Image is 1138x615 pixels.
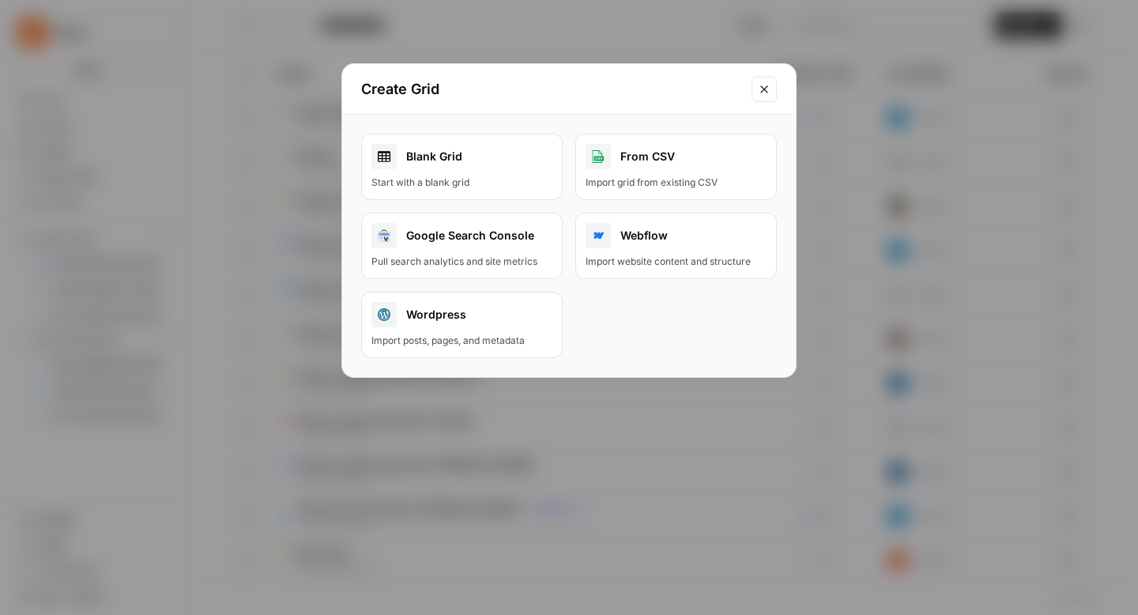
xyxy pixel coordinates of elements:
[371,255,552,269] div: Pull search analytics and site metrics
[371,175,552,190] div: Start with a blank grid
[361,134,563,200] a: Blank GridStart with a blank grid
[361,213,563,279] button: Google Search ConsolePull search analytics and site metrics
[575,213,777,279] button: WebflowImport website content and structure
[586,223,767,248] div: Webflow
[361,78,742,100] h2: Create Grid
[361,292,563,358] button: WordpressImport posts, pages, and metadata
[371,223,552,248] div: Google Search Console
[586,255,767,269] div: Import website content and structure
[575,134,777,200] button: From CSVImport grid from existing CSV
[752,77,777,102] button: Close modal
[371,334,552,348] div: Import posts, pages, and metadata
[586,144,767,169] div: From CSV
[371,302,552,327] div: Wordpress
[586,175,767,190] div: Import grid from existing CSV
[371,144,552,169] div: Blank Grid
